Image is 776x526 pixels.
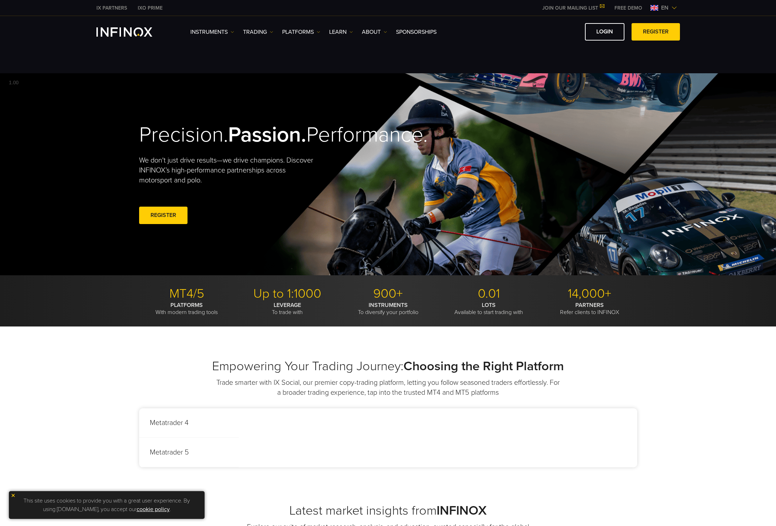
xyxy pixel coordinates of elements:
[537,5,609,11] a: JOIN OUR MAILING LIST
[575,302,604,309] strong: PARTNERS
[369,302,408,309] strong: INSTRUMENTS
[441,286,537,302] p: 0.01
[341,302,436,316] p: To diversify your portfolio
[139,408,239,438] p: Metatrader 4
[609,4,648,12] a: INFINOX MENU
[658,4,671,12] span: en
[139,122,363,148] h2: Precision. Performance.
[12,495,201,515] p: This site uses cookies to provide you with a great user experience. By using [DOMAIN_NAME], you a...
[441,302,537,316] p: Available to start trading with
[11,493,16,498] img: yellow close icon
[139,155,318,185] p: We don't just drive results—we drive champions. Discover INFINOX’s high-performance partnerships ...
[403,358,564,374] strong: Choosing the Right Platform
[139,503,637,519] h2: Latest market insights from
[139,207,188,224] a: REGISTER
[91,4,132,12] a: INFINOX
[96,27,169,37] a: INFINOX Logo
[243,28,273,36] a: TRADING
[274,302,301,309] strong: LEVERAGE
[139,302,234,316] p: With modern trading tools
[282,28,320,36] a: PLATFORMS
[137,506,170,513] a: cookie policy
[585,23,624,41] a: LOGIN
[228,122,306,148] strong: Passion.
[139,286,234,302] p: MT4/5
[542,286,637,302] p: 14,000+
[329,28,353,36] a: Learn
[240,286,335,302] p: Up to 1:1000
[170,302,203,309] strong: PLATFORMS
[190,28,234,36] a: Instruments
[632,23,680,41] a: REGISTER
[132,4,168,12] a: INFINOX
[240,302,335,316] p: To trade with
[216,378,561,398] p: Trade smarter with IX Social, our premier copy-trading platform, letting you follow seasoned trad...
[139,438,239,467] p: Metatrader 5
[482,302,496,309] strong: LOTS
[396,28,437,36] a: SPONSORSHIPS
[362,28,387,36] a: ABOUT
[341,286,436,302] p: 900+
[542,302,637,316] p: Refer clients to INFINOX
[139,358,637,374] h2: Empowering Your Trading Journey:
[437,503,487,518] strong: INFINOX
